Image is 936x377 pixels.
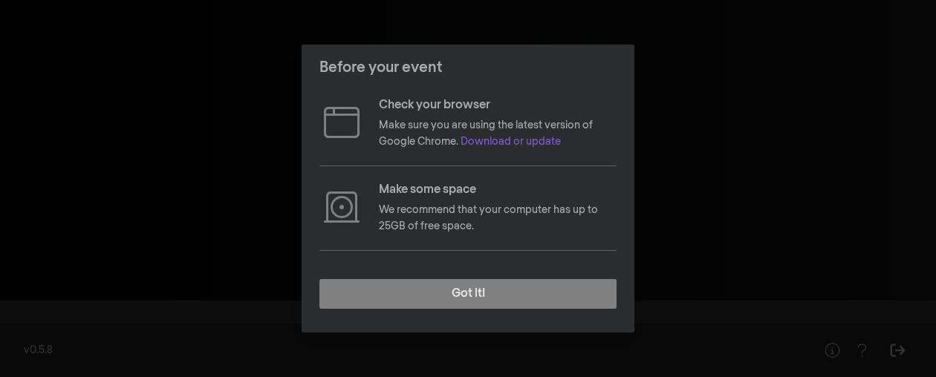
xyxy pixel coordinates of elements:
[379,96,617,114] p: Check your browser
[461,137,561,147] a: Download or update
[302,45,634,91] header: Before your event
[379,266,617,283] p: Clear your cache
[319,279,617,309] button: Got it!
[379,181,617,199] p: Make some space
[379,117,617,151] p: Make sure you are using the latest version of Google Chrome.
[379,202,617,235] p: We recommend that your computer has up to 25GB of free space.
